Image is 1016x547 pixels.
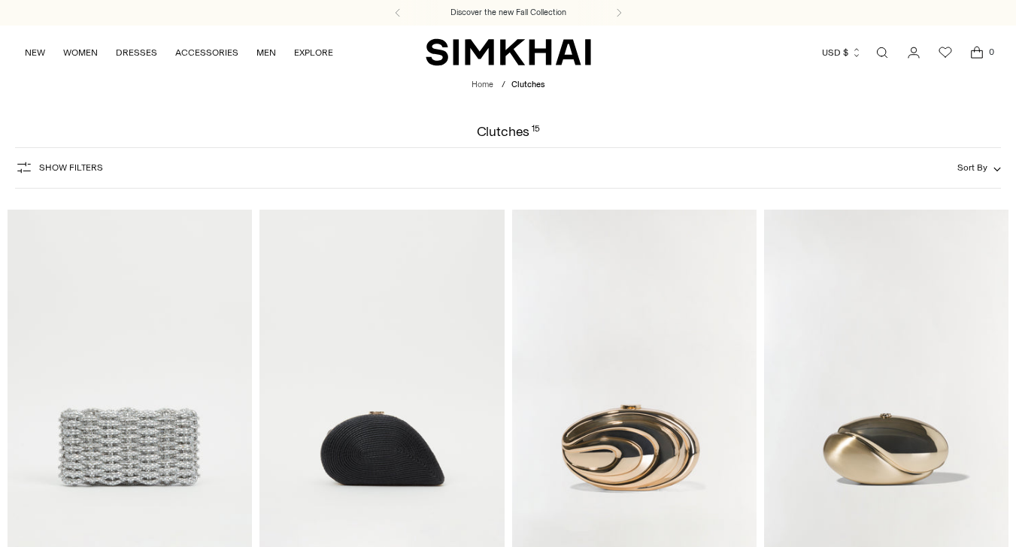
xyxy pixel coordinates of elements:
[477,125,540,138] h1: Clutches
[962,38,992,68] a: Open cart modal
[63,36,98,69] a: WOMEN
[930,38,960,68] a: Wishlist
[532,125,540,138] div: 15
[822,36,862,69] button: USD $
[426,38,591,67] a: SIMKHAI
[511,80,544,89] span: Clutches
[867,38,897,68] a: Open search modal
[450,7,566,19] a: Discover the new Fall Collection
[472,80,493,89] a: Home
[957,159,1001,176] button: Sort By
[899,38,929,68] a: Go to the account page
[984,45,998,59] span: 0
[39,162,103,173] span: Show Filters
[294,36,333,69] a: EXPLORE
[502,79,505,92] div: /
[472,79,544,92] nav: breadcrumbs
[256,36,276,69] a: MEN
[957,162,987,173] span: Sort By
[15,156,103,180] button: Show Filters
[116,36,157,69] a: DRESSES
[175,36,238,69] a: ACCESSORIES
[25,36,45,69] a: NEW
